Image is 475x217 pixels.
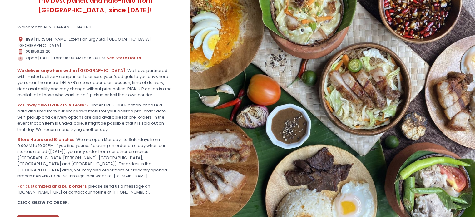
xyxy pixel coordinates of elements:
div: Under PRE-ORDER option, choose a date and time from our dropdown menu for your desired pre-order ... [17,102,172,133]
div: We have partnered with trusted delivery companies to ensure your food gets to you anywhere you ar... [17,67,172,98]
b: For customized and bulk orders, [17,183,87,189]
b: Store Hours and Branches: [17,136,75,142]
div: Open [DATE] from 08:00 AM to 09:30 PM [17,55,172,62]
div: CLICK BELOW TO ORDER: [17,200,172,206]
b: You may also ORDER IN ADVANCE. [17,102,90,108]
button: see store hours [106,55,141,62]
div: Welcome to ALING BANANG - MAKATI! [17,24,172,30]
div: 1198 [PERSON_NAME] Extension Brgy Sta. [GEOGRAPHIC_DATA], [GEOGRAPHIC_DATA] [17,36,172,49]
div: 09165623120 [17,48,172,55]
div: please send us a message on [DOMAIN_NAME][URL] or contact our hotline at [PHONE_NUMBER]. [17,183,172,195]
b: We deliver anywhere within [GEOGRAPHIC_DATA]! [17,67,126,73]
div: We are open Mondays to Saturdays from 9:00AM to 10:00PM. If you find yourself placing an order on... [17,136,172,179]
